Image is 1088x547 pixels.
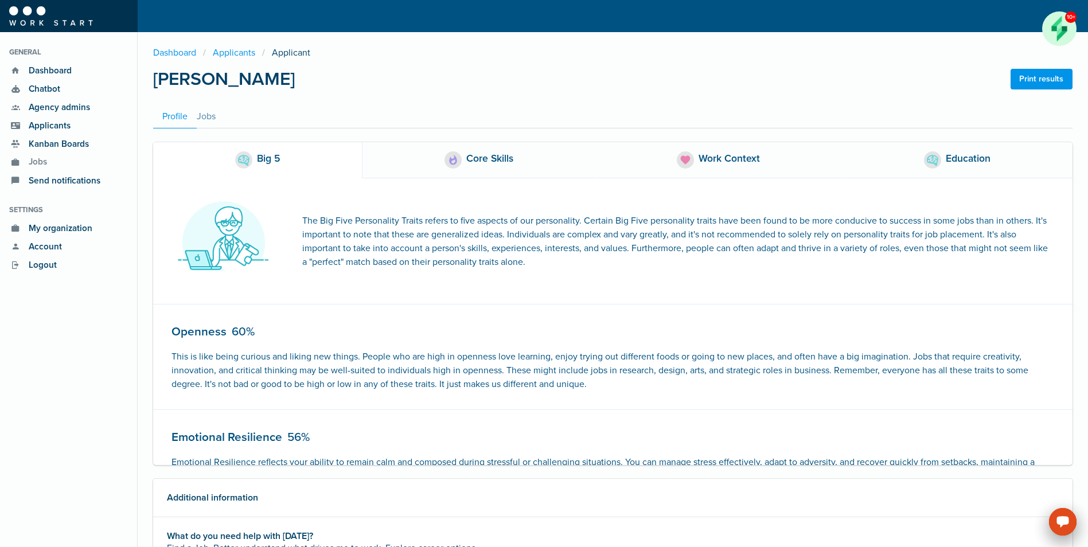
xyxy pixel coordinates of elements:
span: 56% [287,430,310,444]
a: Print results [1011,69,1073,89]
a: Chatbot [9,80,128,98]
div: Core Skills [466,151,513,169]
h1: [PERSON_NAME] [153,69,295,89]
span: Chatbot [22,83,60,96]
a: Jobs [9,153,128,171]
div: 10+ [1065,11,1077,23]
p: The Big Five Personality Traits refers to five aspects of our personality. Certain Big Five perso... [302,214,1054,269]
a: Applicants [9,116,128,135]
span: Emotional Resilience [171,430,282,444]
p: Settings [9,205,128,216]
h3: What do you need help with [DATE]? [167,531,1059,541]
span: Agency admins [22,101,90,114]
a: Send notifications [9,171,128,190]
a: Dashboard [153,46,203,60]
span: Dashboard [22,64,72,77]
img: Education [927,155,938,166]
span: Openness [171,325,227,339]
div: Education [946,151,990,169]
h2: Additional information [167,493,1059,503]
span: Kanban Boards [22,138,89,151]
a: Logout [9,256,128,274]
p: General [9,47,128,58]
p: This is like being curious and liking new things. People who are high in openness love learning, ... [171,350,1054,391]
img: Big 5 [171,197,275,286]
div: Work Context [699,151,760,169]
span: My organization [22,222,92,235]
a: Dashboard [9,61,128,80]
span: Jobs [22,155,47,169]
img: Big 5 [238,155,249,166]
span: Logout [22,259,57,272]
p: Emotional Resilience reflects your ability to remain calm and composed during stressful or challe... [171,455,1054,510]
img: Core Skills [447,154,459,166]
div: Big 5 [257,151,280,169]
a: Agency admins [9,98,128,116]
div: Jobs [197,110,216,123]
img: WorkStart logo [9,6,93,26]
span: Applicants [22,119,71,132]
img: Work Context [680,154,691,166]
a: Profile [153,105,197,128]
span: Send notifications [22,174,100,187]
a: My organization [9,219,128,237]
a: Kanban Boards [9,135,128,153]
a: Account [9,237,128,256]
span: Account [22,240,62,253]
a: Applicants [206,46,262,60]
span: 60% [232,325,255,339]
